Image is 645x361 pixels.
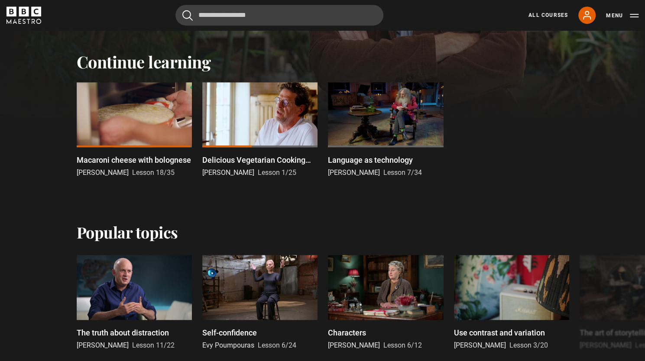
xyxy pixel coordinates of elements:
span: [PERSON_NAME] [328,341,380,349]
button: Submit the search query [182,10,193,21]
h2: Popular topics [77,223,178,241]
span: Lesson 18/35 [132,168,175,177]
span: [PERSON_NAME] [580,341,632,349]
span: [PERSON_NAME] [77,168,129,177]
a: Macaroni cheese with bolognese [PERSON_NAME] Lesson 18/35 [77,82,192,178]
input: Search [175,5,383,26]
a: Characters [PERSON_NAME] Lesson 6/12 [328,255,443,351]
span: [PERSON_NAME] [202,168,254,177]
p: Use contrast and variation [454,327,545,338]
a: The truth about distraction [PERSON_NAME] Lesson 11/22 [77,255,192,351]
p: Self-confidence [202,327,257,338]
span: Evy Poumpouras [202,341,254,349]
span: [PERSON_NAME] [328,168,380,177]
a: All Courses [528,11,568,19]
p: The truth about distraction [77,327,169,338]
a: Self-confidence Evy Poumpouras Lesson 6/24 [202,255,318,351]
span: Lesson 3/20 [509,341,548,349]
svg: BBC Maestro [6,6,41,24]
p: Characters [328,327,366,338]
span: Lesson 11/22 [132,341,175,349]
button: Toggle navigation [606,11,639,20]
span: [PERSON_NAME] [454,341,506,349]
h2: Continue learning [77,52,569,72]
span: Lesson 1/25 [258,168,296,177]
a: Delicious Vegetarian Cooking Introduction [PERSON_NAME] Lesson 1/25 [202,82,318,178]
p: Delicious Vegetarian Cooking Introduction [202,154,318,166]
p: Language as technology [328,154,413,166]
span: Lesson 7/34 [383,168,422,177]
p: Macaroni cheese with bolognese [77,154,191,166]
span: [PERSON_NAME] [77,341,129,349]
span: Lesson 6/24 [258,341,296,349]
span: Lesson 6/12 [383,341,422,349]
a: Use contrast and variation [PERSON_NAME] Lesson 3/20 [454,255,569,351]
a: Language as technology [PERSON_NAME] Lesson 7/34 [328,82,443,178]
